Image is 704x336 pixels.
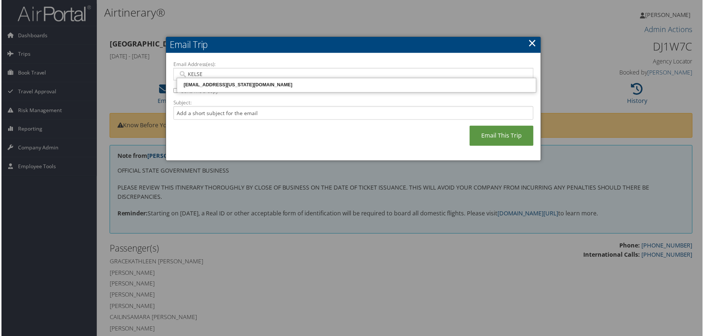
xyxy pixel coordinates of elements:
input: Add a short subject for the email [173,107,534,120]
input: Email address (Separate multiple email addresses with commas) [177,71,529,78]
label: Email Address(es): [173,61,534,68]
div: [EMAIL_ADDRESS][US_STATE][DOMAIN_NAME] [177,82,536,89]
a: × [529,36,538,51]
a: Email This Trip [470,126,534,146]
label: Subject: [173,99,534,107]
h2: Email Trip [165,37,542,53]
